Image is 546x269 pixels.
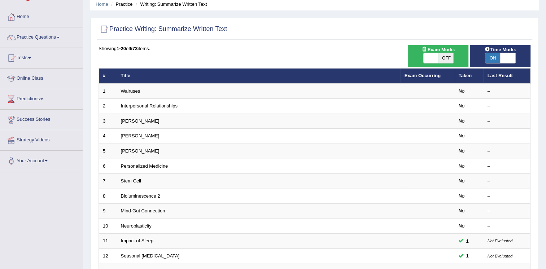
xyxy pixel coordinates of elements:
[121,253,180,259] a: Seasonal [MEDICAL_DATA]
[0,130,83,148] a: Strategy Videos
[0,110,83,128] a: Success Stories
[99,129,117,144] td: 4
[121,193,160,199] a: Bioluminescence 2
[485,53,501,63] span: ON
[99,174,117,189] td: 7
[130,46,138,51] b: 573
[99,248,117,264] td: 12
[99,114,117,129] td: 3
[0,151,83,169] a: Your Account
[99,234,117,249] td: 11
[0,69,83,87] a: Online Class
[459,163,465,169] em: No
[459,103,465,109] em: No
[99,204,117,219] td: 9
[121,208,165,213] a: Mind-Gut Connection
[121,223,152,229] a: Neuroplasticity
[99,69,117,84] th: #
[459,193,465,199] em: No
[488,163,527,170] div: –
[109,1,132,8] li: Practice
[419,46,458,53] span: Exam Mode:
[121,163,168,169] a: Personalized Medicine
[405,73,441,78] a: Exam Occurring
[117,46,126,51] b: 1-20
[121,178,141,184] a: Stem Cell
[121,118,160,124] a: [PERSON_NAME]
[488,103,527,110] div: –
[99,189,117,204] td: 8
[99,24,227,35] h2: Practice Writing: Summarize Written Text
[488,208,527,215] div: –
[455,69,484,84] th: Taken
[459,178,465,184] em: No
[488,148,527,155] div: –
[117,69,401,84] th: Title
[99,45,530,52] div: Showing of items.
[408,45,469,67] div: Show exams occurring in exams
[0,48,83,66] a: Tests
[463,237,472,245] span: You can still take this question
[121,238,153,243] a: Impact of Sleep
[488,193,527,200] div: –
[459,208,465,213] em: No
[488,239,512,243] small: Not Evaluated
[99,84,117,99] td: 1
[438,53,454,63] span: OFF
[121,148,160,154] a: [PERSON_NAME]
[459,133,465,138] em: No
[488,88,527,95] div: –
[0,7,83,25] a: Home
[99,219,117,234] td: 10
[121,133,160,138] a: [PERSON_NAME]
[99,159,117,174] td: 6
[481,46,519,53] span: Time Mode:
[99,144,117,159] td: 5
[488,118,527,125] div: –
[0,27,83,45] a: Practice Questions
[484,69,530,84] th: Last Result
[96,1,108,7] a: Home
[488,254,512,258] small: Not Evaluated
[99,99,117,114] td: 2
[121,103,178,109] a: Interpersonal Relationships
[459,88,465,94] em: No
[459,223,465,229] em: No
[459,148,465,154] em: No
[488,133,527,140] div: –
[463,252,472,260] span: You can still take this question
[488,223,527,230] div: –
[0,89,83,107] a: Predictions
[459,118,465,124] em: No
[121,88,140,94] a: Walruses
[488,178,527,185] div: –
[134,1,207,8] li: Writing: Summarize Written Text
